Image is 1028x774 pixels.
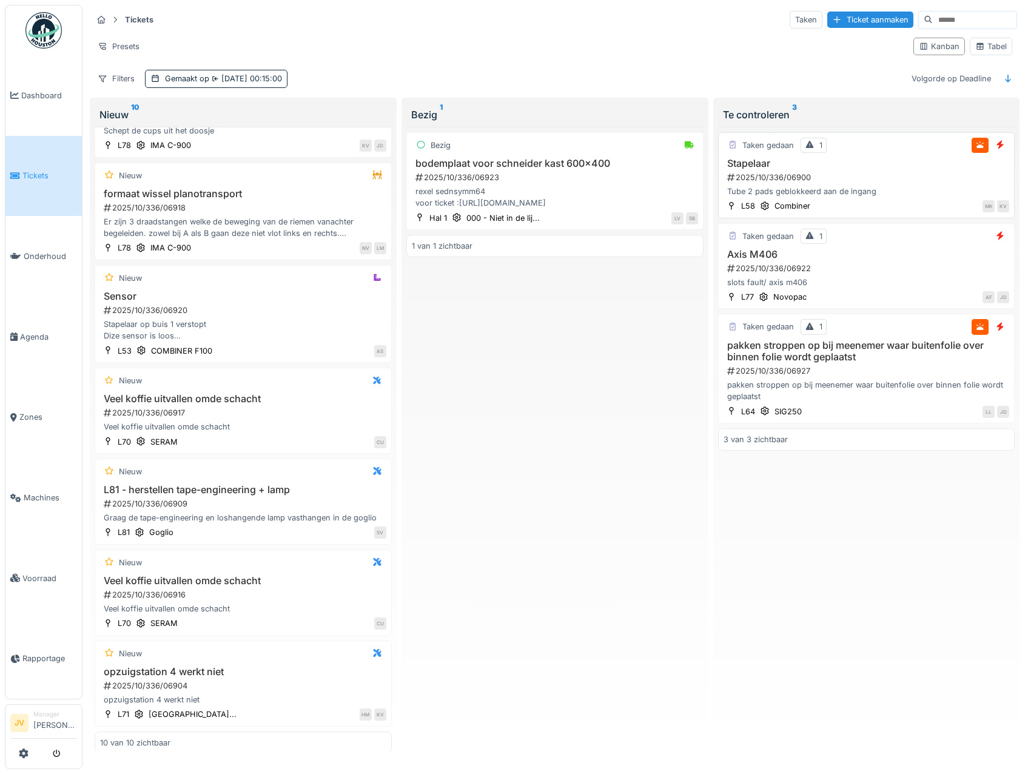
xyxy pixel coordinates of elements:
div: L64 [741,406,755,417]
div: Taken gedaan [742,231,794,242]
div: 1 [819,321,822,332]
div: 2025/10/336/06927 [726,365,1010,377]
div: SV [374,527,386,539]
div: Hal 1 [429,212,447,224]
sup: 3 [792,107,797,122]
h3: Axis M406 [724,249,1010,260]
div: Te controleren [723,107,1010,122]
span: Tickets [22,170,77,181]
div: Graag de tape-engineering en loshangende lamp vasthangen in de goglio [100,512,386,523]
h3: formaat wissel planotransport [100,188,386,200]
div: Manager [33,710,77,719]
div: 1 [819,231,822,242]
div: Tube 2 pads geblokkeerd aan de ingang [724,186,1010,197]
div: 3 van 3 zichtbaar [724,434,788,445]
div: 000 - Niet in de lij... [466,212,540,224]
div: L77 [741,291,754,303]
div: AS [374,345,386,357]
div: Stapelaar op buis 1 verstopt Dize sensor is loos Altijd krijgen alarm [100,318,386,342]
span: Dashboard [21,90,77,101]
div: L70 [118,618,131,629]
div: Taken gedaan [742,321,794,332]
div: 2025/10/336/06920 [102,305,386,316]
div: Ticket aanmaken [827,12,913,28]
div: Nieuw [119,648,142,659]
div: MK [983,200,995,212]
sup: 1 [440,107,443,122]
div: LV [671,212,684,224]
div: 2025/10/336/06918 [102,202,386,214]
div: KV [374,708,386,721]
span: Voorraad [22,573,77,584]
div: 2025/10/336/06917 [102,407,386,419]
h3: opzuigstation 4 werkt niet [100,666,386,678]
div: 2025/10/336/06909 [102,498,386,510]
h3: Sensor [100,291,386,302]
a: Agenda [5,297,82,377]
div: SERAM [150,618,178,629]
div: Novopac [773,291,807,303]
h3: Veel koffie uitvallen omde schacht [100,393,386,405]
a: Tickets [5,136,82,217]
span: Machines [24,492,77,503]
span: Onderhoud [24,251,77,262]
div: 1 [819,140,822,151]
div: SERAM [150,436,178,448]
div: L70 [118,436,131,448]
div: Nieuw [119,557,142,568]
div: 1 van 1 zichtbaar [412,240,472,252]
div: COMBINER F100 [151,345,212,357]
div: IMA C-900 [150,242,191,254]
div: slots fault/ axis m406 [724,277,1010,288]
div: Nieuw [119,466,142,477]
div: Taken gedaan [742,140,794,151]
strong: Tickets [120,14,158,25]
div: JD [374,140,386,152]
h3: pakken stroppen op bij meenemer waar buitenfolie over binnen folie wordt geplaatst [724,340,1010,363]
div: LM [374,242,386,254]
div: Bezig [431,140,451,151]
div: Combiner [774,200,810,212]
div: L78 [118,242,131,254]
div: Schept de cups uit het doosje [100,125,386,136]
h3: bodemplaat voor schneider kast 600x400 [412,158,698,169]
li: JV [10,714,29,732]
a: Dashboard [5,55,82,136]
div: CU [374,618,386,630]
a: JV Manager[PERSON_NAME] [10,710,77,739]
span: Agenda [20,331,77,343]
div: Nieuw [119,170,142,181]
div: HM [360,708,372,721]
div: Nieuw [119,375,142,386]
div: JD [997,406,1009,418]
h3: L81 - herstellen tape-engineering + lamp [100,484,386,496]
div: Filters [92,70,140,87]
div: AF [983,291,995,303]
div: 2025/10/336/06916 [102,589,386,601]
div: Er zijn 3 draadstangen welke de beweging van de riemen vanachter begeleiden. zowel bij A als B ga... [100,216,386,239]
div: pakken stroppen op bij meenemer waar buitenfolie over binnen folie wordt geplaatst [724,379,1010,402]
div: KV [997,200,1009,212]
div: Nieuw [119,272,142,284]
div: KV [360,140,372,152]
div: Veel koffie uitvallen omde schacht [100,603,386,614]
div: Tabel [975,41,1007,52]
div: L58 [741,200,755,212]
div: NV [360,242,372,254]
div: Nieuw [99,107,387,122]
div: 2025/10/336/06923 [414,172,698,183]
div: L81 [118,527,130,538]
div: Veel koffie uitvallen omde schacht [100,421,386,432]
sup: 10 [131,107,139,122]
div: [GEOGRAPHIC_DATA]... [149,708,237,720]
h3: Stapelaar [724,158,1010,169]
li: [PERSON_NAME] [33,710,77,736]
div: Presets [92,38,145,55]
div: L78 [118,140,131,151]
div: opzuigstation 4 werkt niet [100,694,386,705]
div: Taken [790,11,822,29]
div: Kanban [919,41,959,52]
span: [DATE] 00:15:00 [209,74,282,83]
a: Rapportage [5,619,82,699]
span: Zones [19,411,77,423]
